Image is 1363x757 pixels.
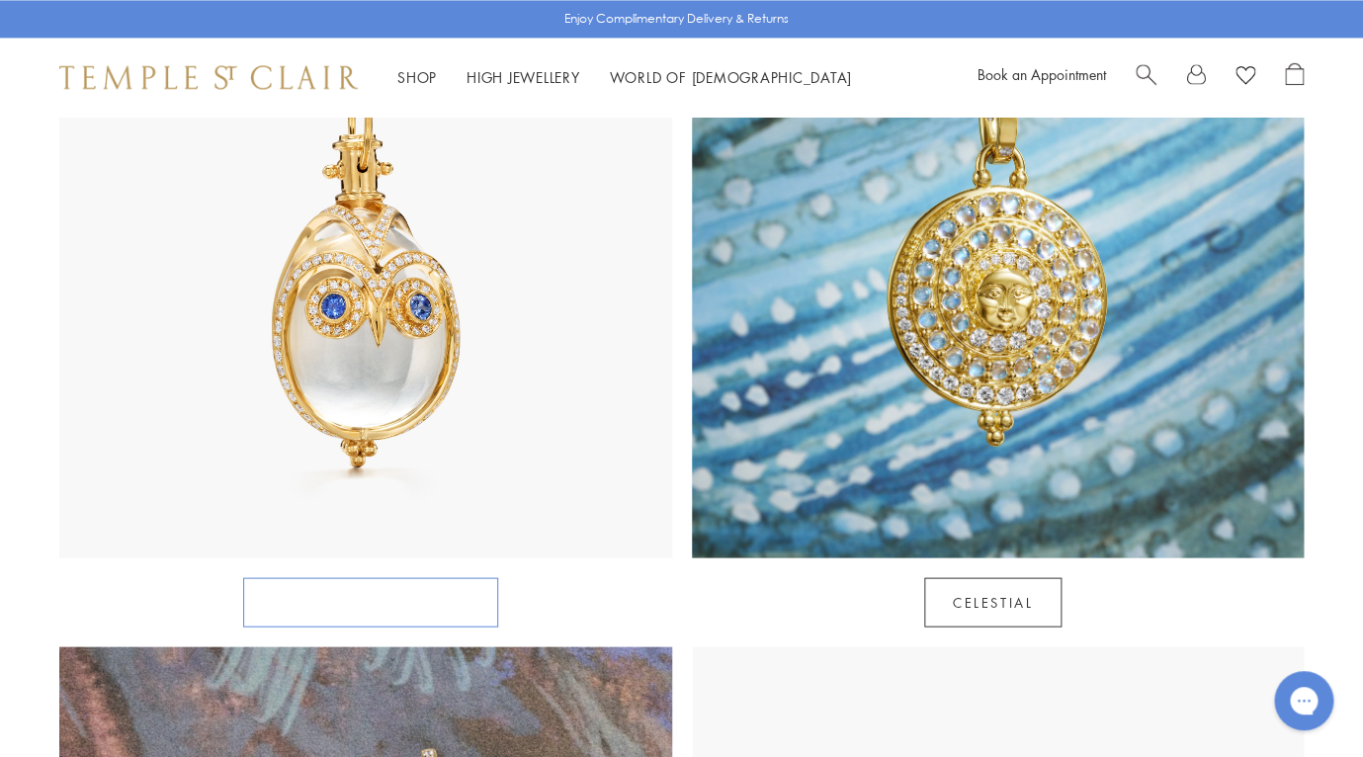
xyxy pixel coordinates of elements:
[978,64,1106,84] a: Book an Appointment
[59,65,358,89] img: Temple St. Clair
[243,577,498,627] a: Rock Crystal Amulets
[1264,664,1343,737] iframe: Gorgias live chat messenger
[1136,62,1156,92] a: Search
[397,65,852,90] nav: Main navigation
[924,577,1062,627] a: Celestial
[1285,62,1304,92] a: Open Shopping Bag
[397,67,437,87] a: ShopShop
[564,9,789,29] p: Enjoy Complimentary Delivery & Returns
[467,67,580,87] a: High JewelleryHigh Jewellery
[610,67,852,87] a: World of [DEMOGRAPHIC_DATA]World of [DEMOGRAPHIC_DATA]
[1235,62,1255,92] a: View Wishlist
